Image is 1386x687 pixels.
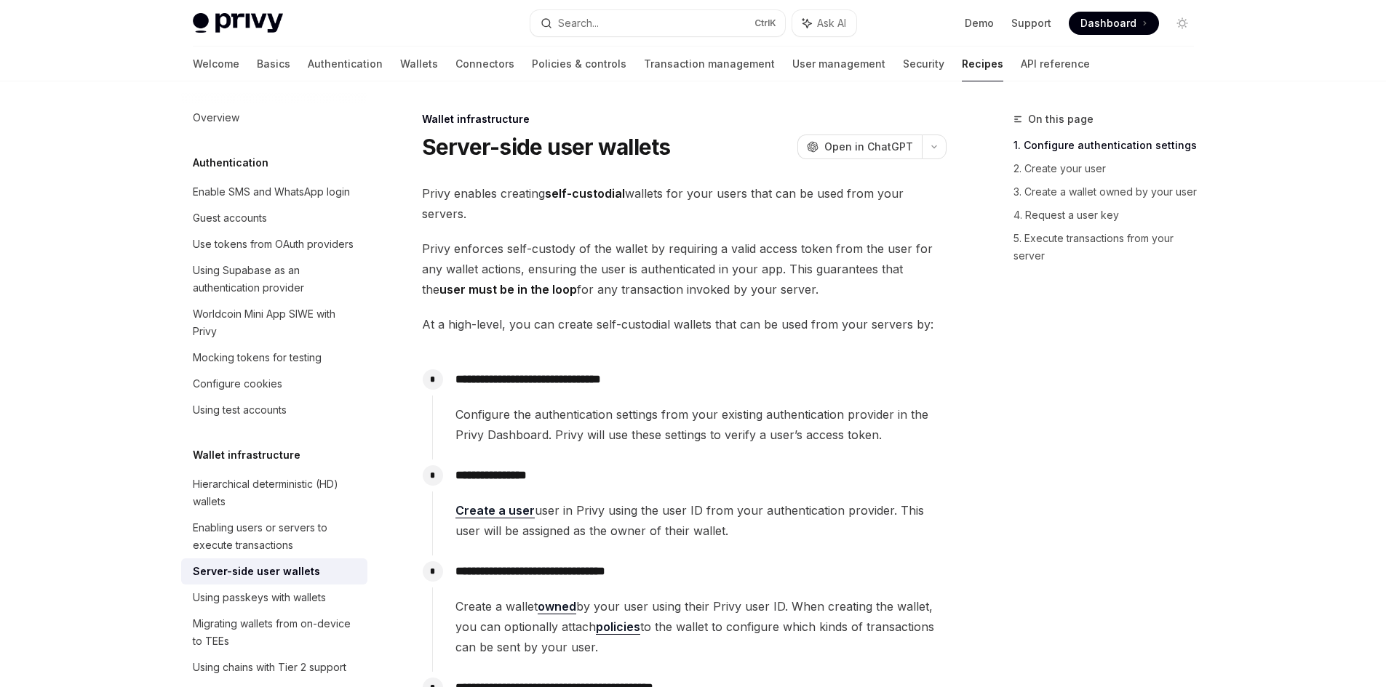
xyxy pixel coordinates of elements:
div: Hierarchical deterministic (HD) wallets [193,475,359,510]
button: Toggle dark mode [1171,12,1194,35]
h5: Wallet infrastructure [193,446,300,464]
a: Worldcoin Mini App SIWE with Privy [181,301,367,345]
div: Using chains with Tier 2 support [193,659,346,676]
span: On this page [1028,111,1094,128]
a: Configure cookies [181,371,367,397]
a: Demo [965,16,994,31]
a: 4. Request a user key [1013,204,1206,227]
a: Hierarchical deterministic (HD) wallets [181,471,367,515]
span: user in Privy using the user ID from your authentication provider. This user will be assigned as ... [455,500,946,541]
div: Search... [558,15,599,32]
a: Wallets [400,47,438,81]
span: Dashboard [1080,16,1136,31]
div: Using passkeys with wallets [193,589,326,606]
a: Create a user [455,503,535,518]
a: Use tokens from OAuth providers [181,231,367,257]
a: Authentication [308,47,383,81]
span: Privy enforces self-custody of the wallet by requiring a valid access token from the user for any... [422,238,947,300]
span: Ask AI [817,16,846,31]
a: Server-side user wallets [181,558,367,584]
a: Welcome [193,47,239,81]
a: API reference [1021,47,1090,81]
a: Enable SMS and WhatsApp login [181,179,367,205]
div: Wallet infrastructure [422,112,947,126]
div: Configure cookies [193,375,282,393]
a: Using Supabase as an authentication provider [181,257,367,301]
a: Enabling users or servers to execute transactions [181,515,367,558]
a: Mocking tokens for testing [181,345,367,371]
span: Ctrl K [754,17,776,29]
span: Create a wallet by your user using their Privy user ID. When creating the wallet, you can optiona... [455,596,946,657]
a: Support [1011,16,1051,31]
div: Enable SMS and WhatsApp login [193,183,350,201]
div: Server-side user wallets [193,563,320,580]
a: Security [903,47,944,81]
h1: Server-side user wallets [422,134,671,160]
span: At a high-level, you can create self-custodial wallets that can be used from your servers by: [422,314,947,334]
a: Using chains with Tier 2 support [181,654,367,680]
a: Using passkeys with wallets [181,584,367,611]
a: Guest accounts [181,205,367,231]
button: Open in ChatGPT [797,134,922,159]
a: 3. Create a wallet owned by your user [1013,180,1206,204]
button: Search...CtrlK [530,10,785,36]
a: Migrating wallets from on-device to TEEs [181,611,367,654]
a: Transaction management [644,47,775,81]
a: Dashboard [1069,12,1159,35]
div: Guest accounts [193,209,267,227]
a: User management [792,47,885,81]
a: Connectors [455,47,514,81]
strong: user must be in the loop [439,282,577,297]
h5: Authentication [193,154,268,172]
div: Using test accounts [193,401,287,419]
img: light logo [193,13,283,33]
div: Migrating wallets from on-device to TEEs [193,615,359,650]
strong: self-custodial [545,186,625,201]
a: Using test accounts [181,397,367,423]
a: 5. Execute transactions from your server [1013,227,1206,268]
a: Recipes [962,47,1003,81]
a: 2. Create your user [1013,157,1206,180]
a: Policies & controls [532,47,626,81]
span: Privy enables creating wallets for your users that can be used from your servers. [422,183,947,224]
a: owned [538,599,576,614]
div: Using Supabase as an authentication provider [193,262,359,297]
span: Configure the authentication settings from your existing authentication provider in the Privy Das... [455,404,946,445]
a: Overview [181,105,367,131]
span: Open in ChatGPT [824,140,913,154]
div: Overview [193,109,239,126]
a: Basics [257,47,290,81]
a: policies [596,619,640,635]
a: 1. Configure authentication settings [1013,134,1206,157]
div: Use tokens from OAuth providers [193,236,354,253]
div: Worldcoin Mini App SIWE with Privy [193,305,359,340]
div: Enabling users or servers to execute transactions [193,519,359,554]
div: Mocking tokens for testing [193,349,322,366]
button: Ask AI [792,10,856,36]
